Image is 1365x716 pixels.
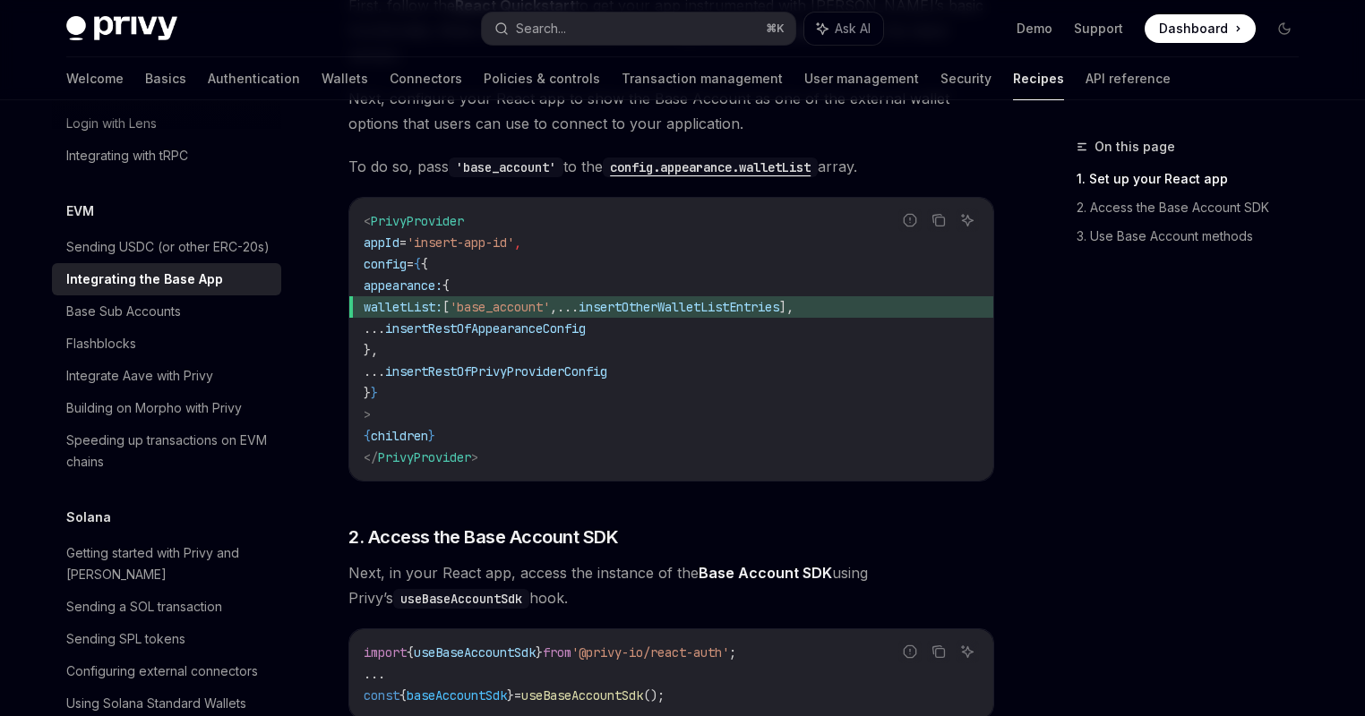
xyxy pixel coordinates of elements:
[1270,14,1299,43] button: Toggle dark mode
[516,18,566,39] div: Search...
[385,363,607,379] span: insertRestOfPrivyProviderConfig
[66,236,270,258] div: Sending USDC (or other ERC-20s)
[364,320,385,337] span: ...
[927,640,950,663] button: Copy the contents from the code block
[399,687,407,703] span: {
[52,424,281,478] a: Speeding up transactions on EVM chains
[484,57,600,100] a: Policies & controls
[1145,14,1256,43] a: Dashboard
[364,234,399,251] span: appId
[766,21,785,36] span: ⌘ K
[66,397,242,419] div: Building on Morpho with Privy
[414,256,421,272] span: {
[514,687,521,703] span: =
[52,537,281,591] a: Getting started with Privy and [PERSON_NAME]
[66,661,258,682] div: Configuring external connectors
[66,628,185,650] div: Sending SPL tokens
[603,158,818,175] a: config.appearance.walletList
[52,392,281,424] a: Building on Morpho with Privy
[550,299,557,315] span: ,
[571,644,729,661] span: '@privy-io/react-auth'
[364,213,371,229] span: <
[145,57,186,100] a: Basics
[956,640,979,663] button: Ask AI
[940,57,992,100] a: Security
[66,145,188,166] div: Integrating with tRPC
[348,560,994,610] span: Next, in your React app, access the instance of the using Privy’s hook.
[835,20,871,38] span: Ask AI
[364,687,399,703] span: const
[898,640,922,663] button: Report incorrect code
[378,449,471,465] span: PrivyProvider
[927,209,950,232] button: Copy the contents from the code block
[348,154,994,179] span: To do so, pass to the array.
[348,524,618,550] span: 2. Access the Base Account SDK
[442,277,450,294] span: {
[699,564,832,583] a: Base Account SDK
[66,542,270,585] div: Getting started with Privy and [PERSON_NAME]
[66,301,181,322] div: Base Sub Accounts
[1095,136,1175,158] span: On this page
[729,644,736,661] span: ;
[66,596,222,618] div: Sending a SOL transaction
[364,644,407,661] span: import
[322,57,368,100] a: Wallets
[521,687,643,703] span: useBaseAccountSdk
[779,299,794,315] span: ],
[66,693,246,714] div: Using Solana Standard Wallets
[471,449,478,465] span: >
[442,299,450,315] span: [
[364,363,385,379] span: ...
[364,666,385,682] span: ...
[1017,20,1052,38] a: Demo
[66,200,94,222] h5: EVM
[1074,20,1123,38] a: Support
[390,57,462,100] a: Connectors
[804,13,883,45] button: Ask AI
[52,360,281,392] a: Integrate Aave with Privy
[603,158,818,177] code: config.appearance.walletList
[348,86,994,136] span: Next, configure your React app to show the Base Account as one of the external wallet options tha...
[1159,20,1228,38] span: Dashboard
[66,16,177,41] img: dark logo
[507,687,514,703] span: }
[364,428,371,444] span: {
[407,644,414,661] span: {
[371,213,464,229] span: PrivyProvider
[364,256,407,272] span: config
[364,277,442,294] span: appearance:
[482,13,795,45] button: Search...⌘K
[543,644,571,661] span: from
[364,342,378,358] span: },
[449,158,563,177] code: 'base_account'
[66,507,111,528] h5: Solana
[407,256,414,272] span: =
[52,140,281,172] a: Integrating with tRPC
[66,430,270,473] div: Speeding up transactions on EVM chains
[364,299,442,315] span: walletList:
[1077,165,1313,193] a: 1. Set up your React app
[1086,57,1171,100] a: API reference
[52,263,281,295] a: Integrating the Base App
[898,209,922,232] button: Report incorrect code
[52,328,281,360] a: Flashblocks
[428,428,435,444] span: }
[66,365,213,387] div: Integrate Aave with Privy
[804,57,919,100] a: User management
[450,299,550,315] span: 'base_account'
[208,57,300,100] a: Authentication
[52,295,281,328] a: Base Sub Accounts
[414,644,536,661] span: useBaseAccountSdk
[364,449,378,465] span: </
[66,57,124,100] a: Welcome
[1013,57,1064,100] a: Recipes
[52,655,281,687] a: Configuring external connectors
[399,234,407,251] span: =
[66,268,223,290] div: Integrating the Base App
[371,428,428,444] span: children
[1077,193,1313,222] a: 2. Access the Base Account SDK
[52,231,281,263] a: Sending USDC (or other ERC-20s)
[579,299,779,315] span: insertOtherWalletListEntries
[557,299,579,315] span: ...
[385,320,586,337] span: insertRestOfAppearanceConfig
